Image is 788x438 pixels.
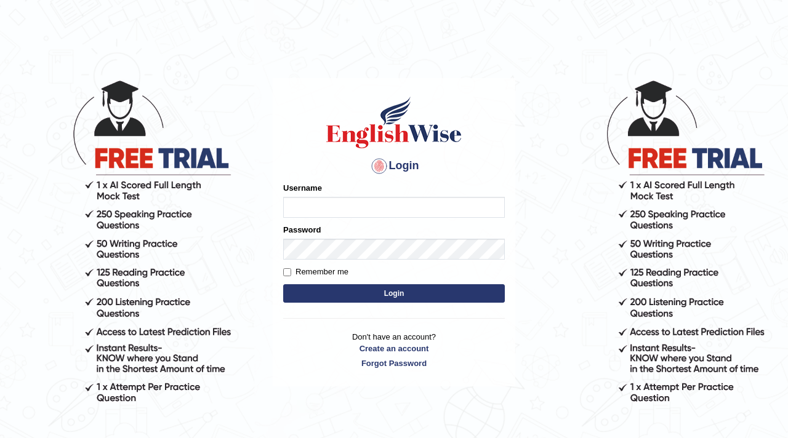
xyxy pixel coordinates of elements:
input: Remember me [283,268,291,276]
p: Don't have an account? [283,331,505,369]
label: Password [283,224,321,236]
img: Logo of English Wise sign in for intelligent practice with AI [324,95,464,150]
label: Username [283,182,322,194]
h4: Login [283,156,505,176]
a: Forgot Password [283,357,505,369]
label: Remember me [283,266,348,278]
button: Login [283,284,505,303]
a: Create an account [283,343,505,354]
